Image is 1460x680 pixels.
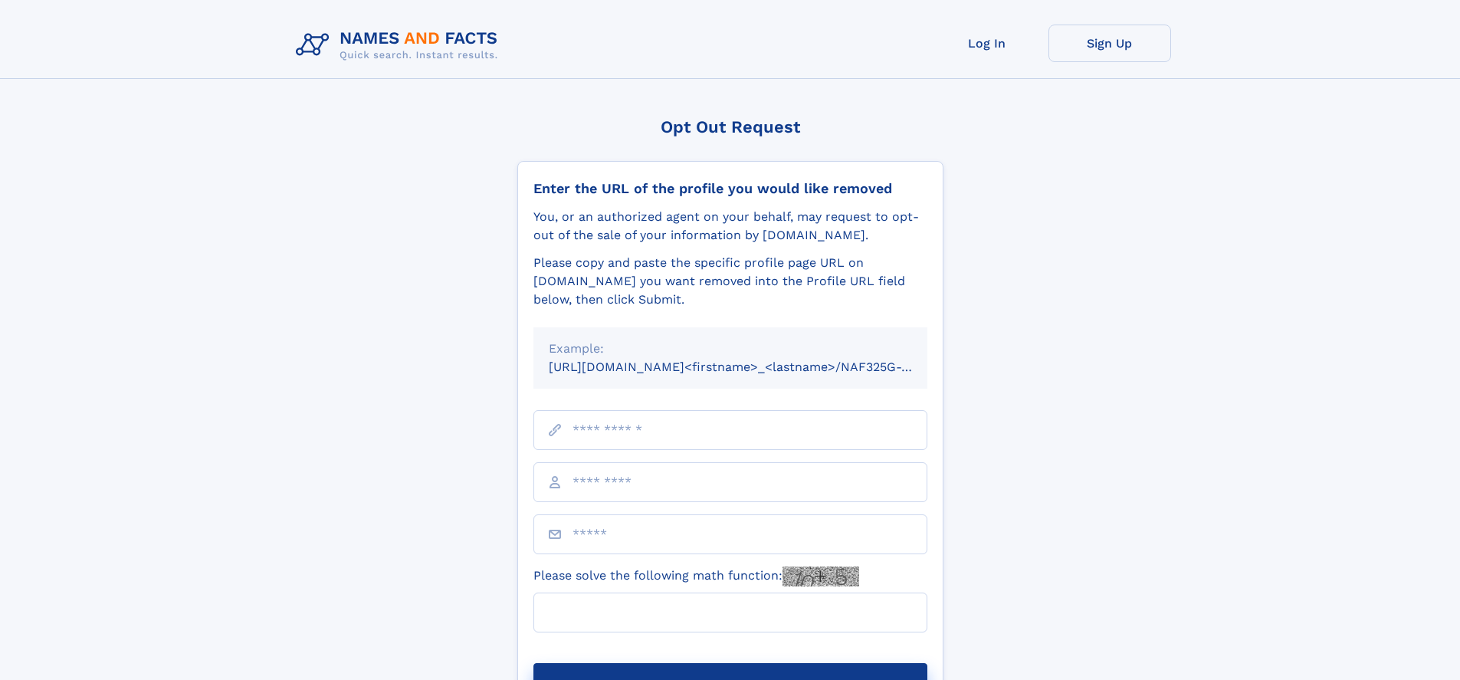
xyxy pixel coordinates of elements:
[517,117,943,136] div: Opt Out Request
[533,180,927,197] div: Enter the URL of the profile you would like removed
[533,567,859,586] label: Please solve the following math function:
[1048,25,1171,62] a: Sign Up
[549,340,912,358] div: Example:
[290,25,510,66] img: Logo Names and Facts
[926,25,1048,62] a: Log In
[549,360,956,374] small: [URL][DOMAIN_NAME]<firstname>_<lastname>/NAF325G-xxxxxxxx
[533,208,927,245] div: You, or an authorized agent on your behalf, may request to opt-out of the sale of your informatio...
[533,254,927,309] div: Please copy and paste the specific profile page URL on [DOMAIN_NAME] you want removed into the Pr...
